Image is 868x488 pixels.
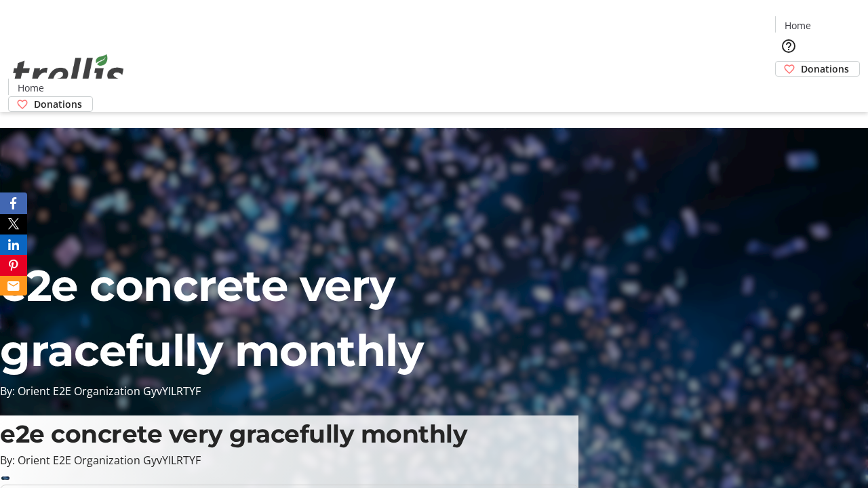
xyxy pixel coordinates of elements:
a: Donations [775,61,860,77]
span: Home [785,18,811,33]
button: Cart [775,77,802,104]
span: Donations [801,62,849,76]
a: Home [776,18,819,33]
button: Help [775,33,802,60]
img: Orient E2E Organization GyvYILRTYF's Logo [8,39,129,107]
a: Home [9,81,52,95]
a: Donations [8,96,93,112]
span: Home [18,81,44,95]
span: Donations [34,97,82,111]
